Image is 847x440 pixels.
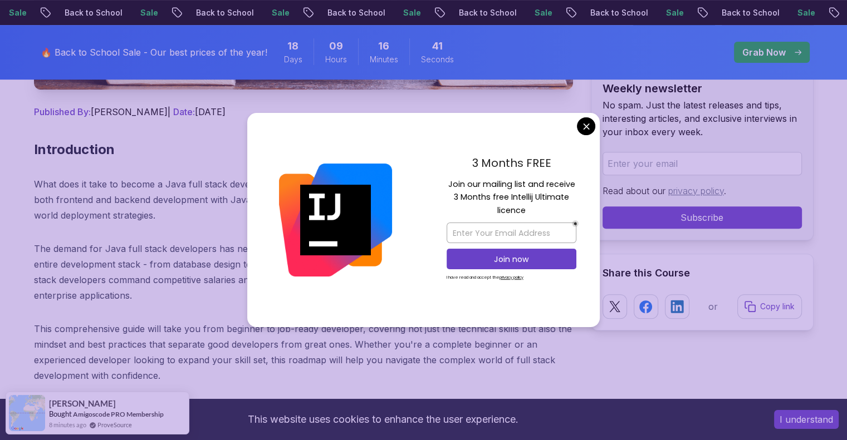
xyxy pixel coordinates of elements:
a: Amigoscode PRO Membership [73,410,164,418]
p: Copy link [760,301,795,312]
div: This website uses cookies to enhance the user experience. [8,407,757,432]
span: Minutes [370,54,398,65]
a: privacy policy [668,185,724,196]
span: Days [284,54,302,65]
h2: Share this Course [603,265,802,281]
p: This comprehensive guide will take you from beginner to job-ready developer, covering not just th... [34,321,573,383]
p: Back to School [713,7,789,18]
span: 41 Seconds [432,38,443,54]
p: Sale [789,7,824,18]
p: Back to School [319,7,394,18]
a: ProveSource [97,420,132,429]
button: Accept cookies [774,410,839,429]
span: [PERSON_NAME] [49,399,116,408]
p: The demand for Java full stack developers has never been higher. Companies are seeking profession... [34,241,573,303]
p: [PERSON_NAME] | [DATE] [34,105,573,118]
h2: Weekly newsletter [603,81,802,96]
p: Sale [526,7,561,18]
p: Read about our . [603,184,802,197]
span: Hours [325,54,347,65]
p: Back to School [56,7,131,18]
h2: Introduction [34,141,573,159]
button: Subscribe [603,206,802,229]
p: or [708,300,718,313]
span: Bought [49,409,72,418]
span: 18 Days [287,38,298,54]
p: Back to School [187,7,263,18]
p: 🔥 Back to School Sale - Our best prices of the year! [41,46,267,59]
p: Grab Now [742,46,786,59]
p: What does it take to become a Java full stack developer in [DATE] competitive tech landscape? If ... [34,176,573,223]
p: Sale [263,7,298,18]
button: Copy link [737,294,802,319]
p: Sale [657,7,693,18]
input: Enter your email [603,152,802,175]
p: Back to School [581,7,657,18]
p: No spam. Just the latest releases and tips, interesting articles, and exclusive interviews in you... [603,98,802,139]
span: 9 Hours [329,38,343,54]
span: 16 Minutes [378,38,389,54]
span: Seconds [421,54,454,65]
p: Sale [394,7,430,18]
span: Date: [173,106,195,117]
span: 8 minutes ago [49,420,86,429]
p: Sale [131,7,167,18]
span: Published By: [34,106,91,117]
p: Back to School [450,7,526,18]
img: provesource social proof notification image [9,395,45,431]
